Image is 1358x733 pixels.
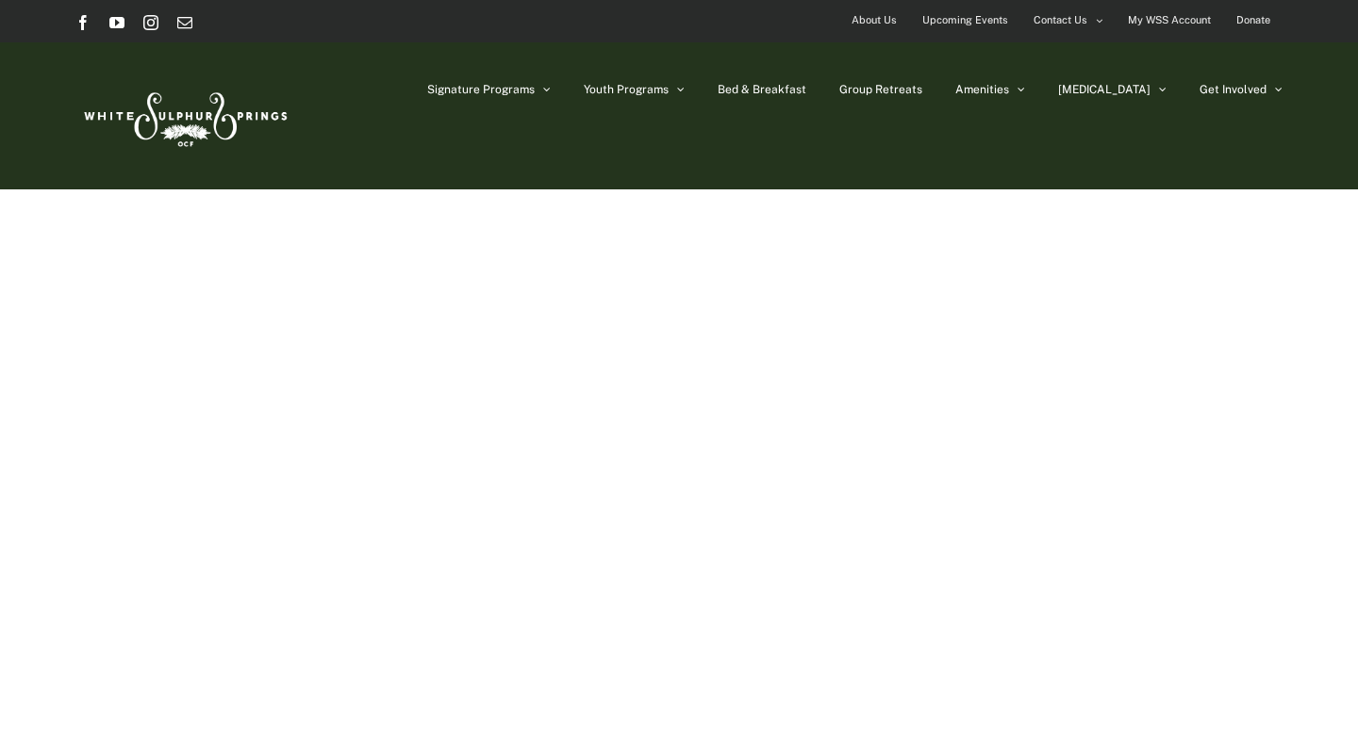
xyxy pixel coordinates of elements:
[922,7,1008,34] span: Upcoming Events
[1034,7,1087,34] span: Contact Us
[852,7,897,34] span: About Us
[718,84,806,95] span: Bed & Breakfast
[427,42,1283,137] nav: Main Menu
[1058,84,1151,95] span: [MEDICAL_DATA]
[75,15,91,30] a: Facebook
[75,72,292,160] img: White Sulphur Springs Logo
[584,84,669,95] span: Youth Programs
[839,84,922,95] span: Group Retreats
[584,42,685,137] a: Youth Programs
[1128,7,1211,34] span: My WSS Account
[839,42,922,137] a: Group Retreats
[1200,84,1267,95] span: Get Involved
[1200,42,1283,137] a: Get Involved
[718,42,806,137] a: Bed & Breakfast
[1236,7,1270,34] span: Donate
[1058,42,1167,137] a: [MEDICAL_DATA]
[177,15,192,30] a: Email
[955,42,1025,137] a: Amenities
[143,15,158,30] a: Instagram
[955,84,1009,95] span: Amenities
[109,15,124,30] a: YouTube
[427,84,535,95] span: Signature Programs
[427,42,551,137] a: Signature Programs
